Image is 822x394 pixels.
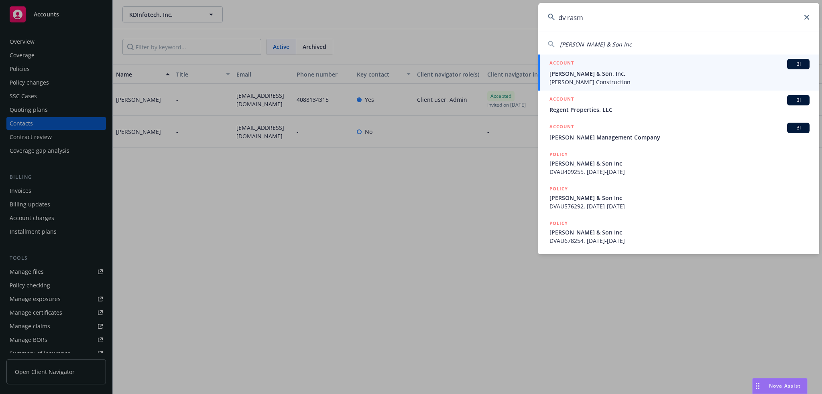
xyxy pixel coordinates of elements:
[549,202,810,210] span: DVAU576292, [DATE]-[DATE]
[538,55,819,91] a: ACCOUNTBI[PERSON_NAME] & Son, Inc.[PERSON_NAME] Construction
[752,378,808,394] button: Nova Assist
[538,146,819,180] a: POLICY[PERSON_NAME] & Son IncDVAU409255, [DATE]-[DATE]
[790,97,806,104] span: BI
[549,123,574,132] h5: ACCOUNT
[753,378,763,394] div: Drag to move
[549,150,568,158] h5: POLICY
[538,118,819,146] a: ACCOUNTBI[PERSON_NAME] Management Company
[549,133,810,141] span: [PERSON_NAME] Management Company
[549,194,810,202] span: [PERSON_NAME] & Son Inc
[549,105,810,114] span: Regent Properties, LLC
[560,40,632,48] span: [PERSON_NAME] & Son Inc
[549,69,810,78] span: [PERSON_NAME] & Son, Inc.
[549,159,810,168] span: [PERSON_NAME] & Son Inc
[769,382,801,389] span: Nova Assist
[538,180,819,215] a: POLICY[PERSON_NAME] & Son IncDVAU576292, [DATE]-[DATE]
[549,219,568,227] h5: POLICY
[790,61,806,68] span: BI
[549,59,574,69] h5: ACCOUNT
[549,185,568,193] h5: POLICY
[538,215,819,249] a: POLICY[PERSON_NAME] & Son IncDVAU678254, [DATE]-[DATE]
[549,236,810,245] span: DVAU678254, [DATE]-[DATE]
[538,3,819,32] input: Search...
[549,168,810,176] span: DVAU409255, [DATE]-[DATE]
[538,91,819,118] a: ACCOUNTBIRegent Properties, LLC
[549,228,810,236] span: [PERSON_NAME] & Son Inc
[549,78,810,86] span: [PERSON_NAME] Construction
[549,95,574,105] h5: ACCOUNT
[790,124,806,131] span: BI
